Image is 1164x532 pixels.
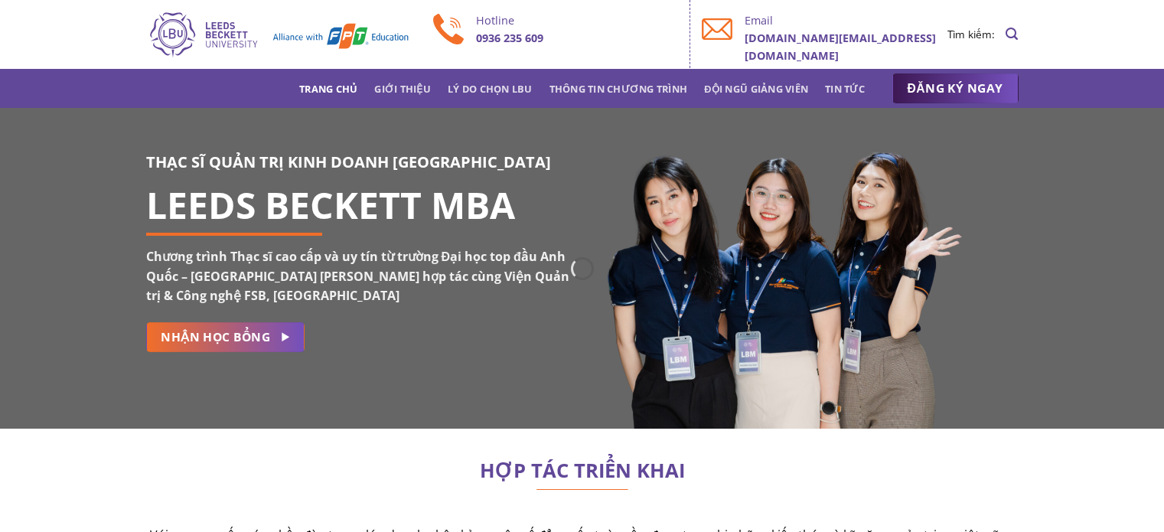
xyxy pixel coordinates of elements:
img: Thạc sĩ Quản trị kinh doanh Quốc tế [146,10,410,59]
a: Search [1006,19,1018,49]
a: NHẬN HỌC BỔNG [146,322,305,352]
h1: LEEDS BECKETT MBA [146,196,571,214]
p: Email [745,11,947,29]
a: ĐĂNG KÝ NGAY [892,73,1019,104]
li: Tìm kiếm: [947,26,995,43]
span: ĐĂNG KÝ NGAY [908,79,1003,98]
span: NHẬN HỌC BỔNG [161,328,270,347]
img: line-lbu.jpg [536,489,628,491]
b: 0936 235 609 [476,31,543,45]
a: Tin tức [825,75,865,103]
strong: Chương trình Thạc sĩ cao cấp và uy tín từ trường Đại học top đầu Anh Quốc – [GEOGRAPHIC_DATA] [PE... [146,248,569,304]
b: [DOMAIN_NAME][EMAIL_ADDRESS][DOMAIN_NAME] [745,31,936,63]
p: Hotline [476,11,679,29]
a: Giới thiệu [374,75,431,103]
h3: THẠC SĨ QUẢN TRỊ KINH DOANH [GEOGRAPHIC_DATA] [146,150,571,175]
a: Trang chủ [299,75,357,103]
h2: HỢP TÁC TRIỂN KHAI [146,463,1019,478]
a: Lý do chọn LBU [448,75,533,103]
a: Thông tin chương trình [549,75,688,103]
a: Đội ngũ giảng viên [704,75,808,103]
